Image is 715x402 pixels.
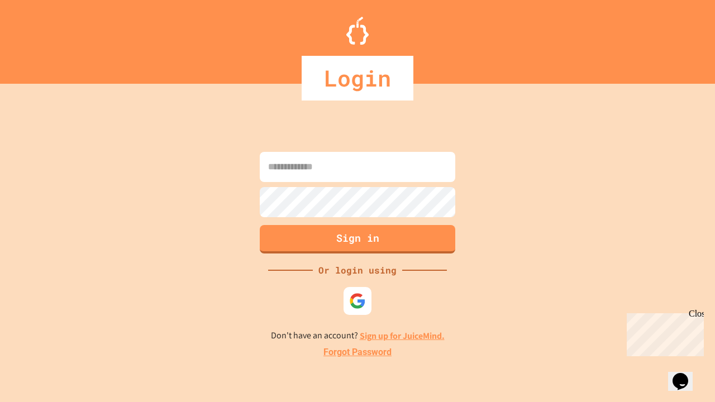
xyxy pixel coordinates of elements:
button: Sign in [260,225,455,253]
a: Sign up for JuiceMind. [360,330,445,342]
iframe: chat widget [622,309,704,356]
a: Forgot Password [323,346,392,359]
img: google-icon.svg [349,293,366,309]
div: Chat with us now!Close [4,4,77,71]
div: Login [302,56,413,100]
iframe: chat widget [668,357,704,391]
div: Or login using [313,264,402,277]
p: Don't have an account? [271,329,445,343]
img: Logo.svg [346,17,369,45]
